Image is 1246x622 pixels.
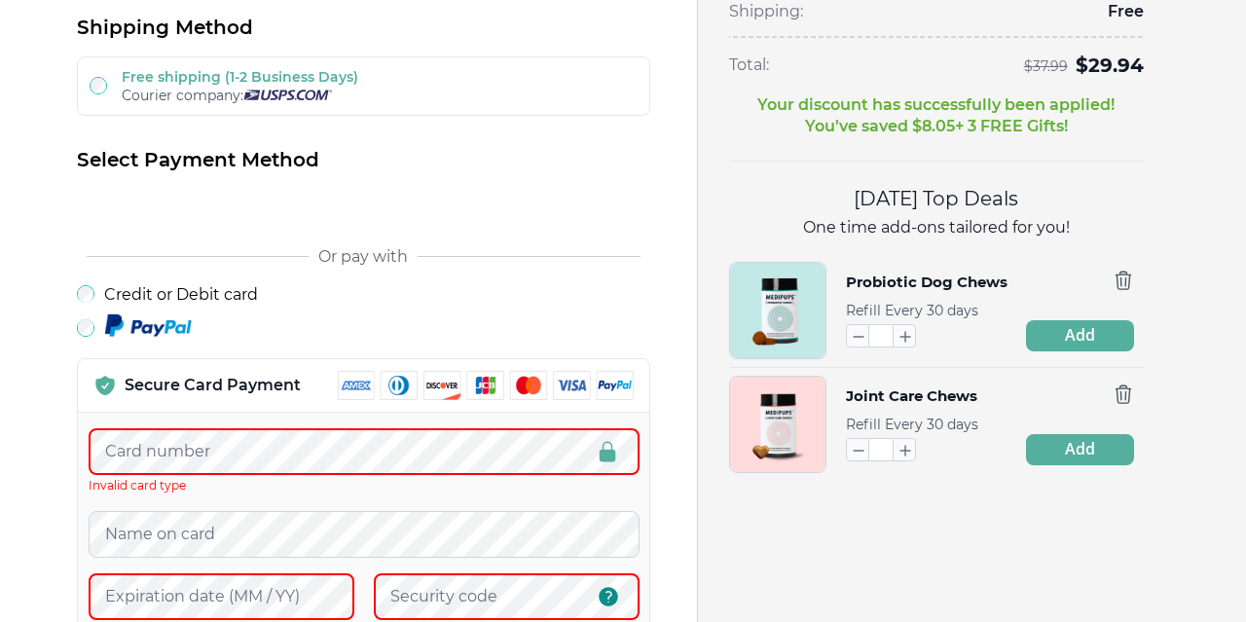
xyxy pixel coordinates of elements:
[729,217,1144,238] p: One time add-ons tailored for you!
[338,371,634,400] img: payment methods
[846,270,1008,295] button: Probiotic Dog Chews
[729,1,803,22] span: Shipping:
[104,285,258,304] label: Credit or Debit card
[122,87,243,104] span: Courier company:
[243,90,332,100] img: Usps courier company
[729,185,1144,213] h2: [DATE] Top Deals
[122,68,358,86] label: Free shipping (1-2 Business Days)
[1026,320,1134,351] button: Add
[1076,54,1144,77] span: $ 29.94
[846,302,978,319] span: Refill Every 30 days
[757,94,1115,137] p: Your discount has successfully been applied! You’ve saved $ 8.05 + 3 FREE Gifts!
[89,478,186,493] span: Invalid card type
[1108,1,1144,22] span: Free
[729,55,769,76] span: Total:
[318,247,408,266] span: Or pay with
[77,189,650,228] iframe: Secure payment button frame
[125,375,301,396] p: Secure Card Payment
[730,263,825,358] img: Probiotic Dog Chews
[846,416,978,433] span: Refill Every 30 days
[77,147,650,173] h2: Select Payment Method
[1024,58,1068,74] span: $ 37.99
[1026,434,1134,465] button: Add
[77,15,650,41] h2: Shipping Method
[104,313,192,339] img: Paypal
[846,384,977,409] button: Joint Care Chews
[730,377,825,472] img: Joint Care Chews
